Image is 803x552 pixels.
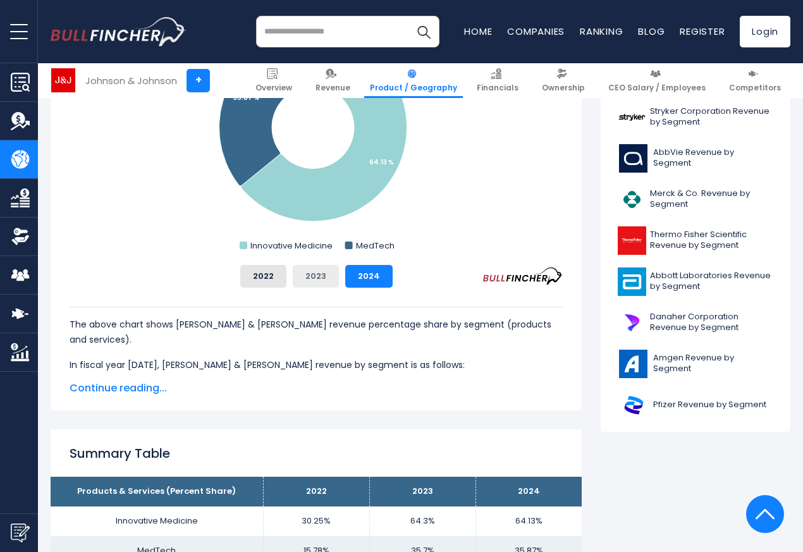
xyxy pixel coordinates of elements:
span: Continue reading... [70,381,563,396]
th: 2023 [369,477,475,506]
a: Register [680,25,725,38]
tspan: 35.87 % [233,93,259,102]
a: Product / Geography [364,63,463,98]
span: Danaher Corporation Revenue by Segment [650,312,773,333]
td: 64.3% [369,506,475,536]
span: Overview [255,83,292,93]
span: Stryker Corporation Revenue by Segment [650,106,773,128]
span: Abbott Laboratories Revenue by Segment [650,271,773,292]
a: Go to homepage [51,17,187,46]
span: Merck & Co. Revenue by Segment [650,188,773,210]
button: 2024 [345,265,393,288]
td: 64.13% [475,506,582,536]
button: Search [408,16,439,47]
span: Competitors [729,83,781,93]
span: Financials [477,83,518,93]
td: Innovative Medicine [51,506,263,536]
a: CEO Salary / Employees [603,63,711,98]
button: 2022 [240,265,286,288]
tspan: 64.13 % [369,157,394,167]
span: Thermo Fisher Scientific Revenue by Segment [650,230,773,251]
span: Revenue [316,83,350,93]
a: Login [740,16,790,47]
span: CEO Salary / Employees [608,83,706,93]
a: Pfizer Revenue by Segment [610,388,781,422]
td: 30.25% [263,506,369,536]
a: Ownership [536,63,591,98]
th: Products & Services (Percent Share) [51,477,263,506]
span: AbbVie Revenue by Segment [653,147,773,169]
span: Pfizer Revenue by Segment [653,400,766,410]
a: Thermo Fisher Scientific Revenue by Segment [610,223,781,258]
a: Competitors [723,63,787,98]
img: ABT logo [618,267,646,296]
text: MedTech [356,240,395,252]
h2: Summary Table [70,444,563,463]
a: Abbott Laboratories Revenue by Segment [610,264,781,299]
img: Ownership [11,227,30,246]
a: Stryker Corporation Revenue by Segment [610,100,781,135]
p: The above chart shows [PERSON_NAME] & [PERSON_NAME] revenue percentage share by segment (products... [70,317,563,347]
a: Blog [638,25,665,38]
a: Merck & Co. Revenue by Segment [610,182,781,217]
th: 2022 [263,477,369,506]
th: 2024 [475,477,582,506]
a: Amgen Revenue by Segment [610,347,781,381]
div: Johnson & Johnson [85,73,177,88]
a: + [187,69,210,92]
span: Amgen Revenue by Segment [653,353,773,374]
img: DHR logo [618,309,646,337]
a: Overview [250,63,298,98]
a: Companies [507,25,565,38]
img: AMGN logo [618,350,649,378]
a: Revenue [310,63,356,98]
img: TMO logo [618,226,646,255]
img: JNJ logo [51,68,75,92]
div: The for [PERSON_NAME] & [PERSON_NAME] is the Innovative Medicine, which represents 64.13% of its ... [70,307,563,489]
a: Home [464,25,492,38]
button: 2023 [293,265,339,288]
a: Ranking [580,25,623,38]
a: Danaher Corporation Revenue by Segment [610,305,781,340]
svg: Johnson & Johnson's Revenue Share by Segment [70,2,563,255]
img: MRK logo [618,185,646,214]
span: Ownership [542,83,585,93]
text: Innovative Medicine [250,240,333,252]
img: SYK logo [618,103,646,132]
a: Financials [471,63,524,98]
img: PFE logo [618,391,649,419]
p: In fiscal year [DATE], [PERSON_NAME] & [PERSON_NAME] revenue by segment is as follows: [70,357,563,372]
img: ABBV logo [618,144,649,173]
img: bullfincher logo [51,17,187,46]
a: AbbVie Revenue by Segment [610,141,781,176]
span: Product / Geography [370,83,457,93]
